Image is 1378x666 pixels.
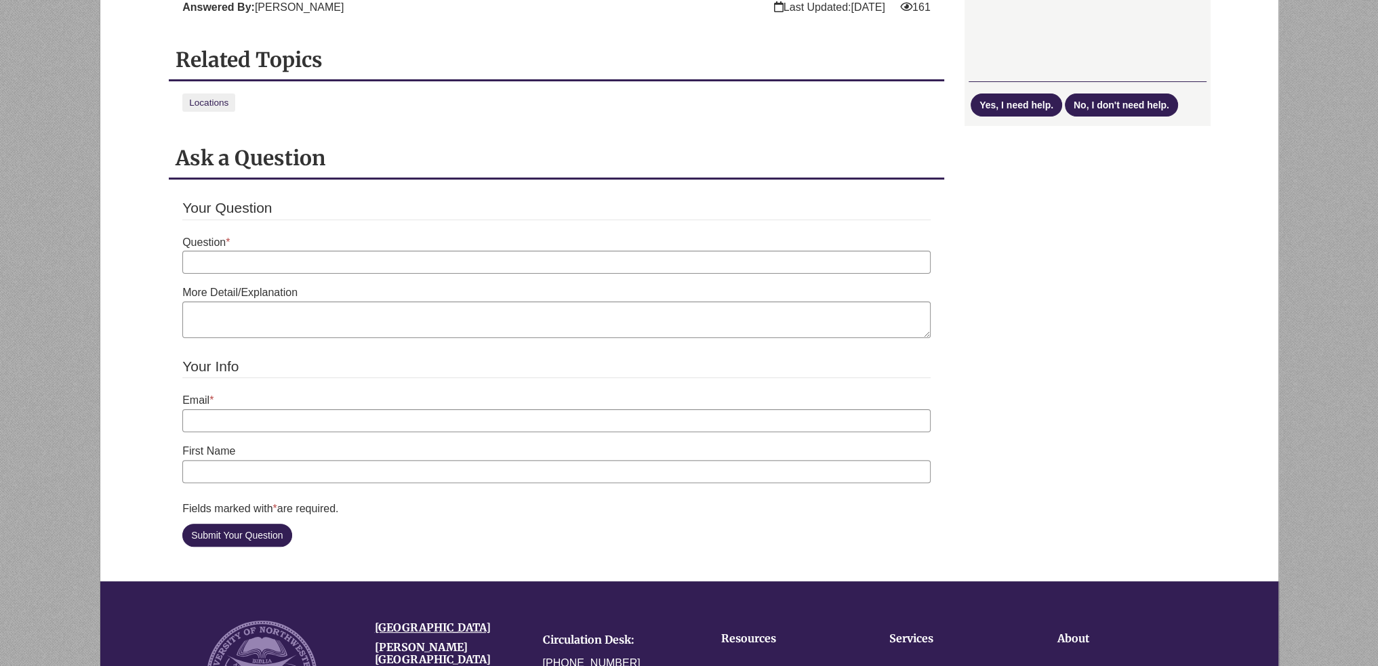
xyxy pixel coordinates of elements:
[176,145,937,171] h2: Ask a Question
[900,1,931,13] span: Views
[182,524,291,547] button: Submit Your Question
[187,93,230,112] a: Locations
[375,642,523,666] h4: [PERSON_NAME][GEOGRAPHIC_DATA]
[182,196,931,220] legend: Your Question
[182,355,931,379] legend: Your Info
[182,196,931,547] form: Form to ask a question
[774,1,885,13] span: Last Updated
[182,234,230,251] label: Question
[543,634,691,647] h4: Circulation Desk:
[176,47,937,72] h2: Related Topics
[375,621,491,634] a: [GEOGRAPHIC_DATA]
[889,633,1015,646] h4: Services
[1057,633,1183,646] h4: About
[182,442,235,460] label: First Name
[182,1,344,13] span: [PERSON_NAME]
[721,633,847,646] h4: Resources
[784,1,851,13] span: Last Updated:
[182,500,931,518] div: Fields marked with are required.
[182,1,255,13] strong: Answered By:
[182,284,298,301] label: More Detail/Explanation
[182,392,214,409] label: Email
